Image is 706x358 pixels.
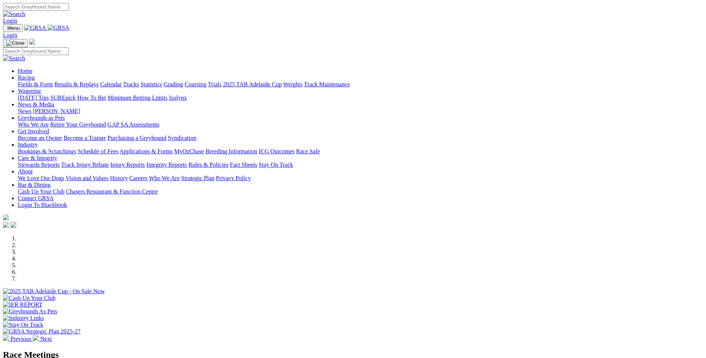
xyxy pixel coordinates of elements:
[3,17,17,24] a: Login
[18,148,76,154] a: Bookings & Scratchings
[3,24,23,32] button: Toggle navigation
[100,81,122,87] a: Calendar
[18,188,64,195] a: Cash Up Your Club
[208,81,221,87] a: Trials
[188,162,229,168] a: Rules & Policies
[3,222,9,228] img: facebook.svg
[6,40,25,46] img: Close
[3,39,28,47] button: Toggle navigation
[119,148,173,154] a: Applications & Forms
[29,39,35,45] img: logo-grsa-white.png
[18,148,703,155] div: Industry
[304,81,350,87] a: Track Maintenance
[66,188,158,195] a: Chasers Restaurant & Function Centre
[185,81,207,87] a: Coursing
[110,162,145,168] a: Injury Reports
[259,162,293,168] a: Stay On Track
[54,81,99,87] a: Results & Replays
[18,162,703,168] div: Care & Integrity
[18,81,703,88] div: Racing
[66,175,108,181] a: Vision and Values
[174,148,204,154] a: MyOzChase
[146,162,187,168] a: Integrity Reports
[3,308,57,315] img: Greyhounds As Pets
[3,322,43,328] img: Stay On Track
[18,128,49,134] a: Get Involved
[18,108,31,114] a: News
[296,148,320,154] a: Race Safe
[48,25,70,31] img: GRSA
[3,315,44,322] img: Industry Links
[3,3,69,11] input: Search
[18,81,53,87] a: Fields & Form
[3,295,55,301] img: Cash Up Your Club
[24,25,46,31] img: GRSA
[223,81,282,87] a: 2025 TAB Adelaide Cup
[18,141,38,148] a: Industry
[205,148,257,154] a: Breeding Information
[33,336,52,342] a: Next
[33,108,80,114] a: [PERSON_NAME]
[64,135,106,141] a: Become a Trainer
[3,11,25,17] img: Search
[18,121,49,128] a: Who We Are
[61,162,109,168] a: Track Injury Rebate
[77,95,106,101] a: How To Bet
[18,195,54,201] a: Contact GRSA
[50,95,76,101] a: SUREpick
[108,135,166,141] a: Purchasing a Greyhound
[18,95,49,101] a: [DATE] Tips
[18,162,60,168] a: Stewards Reports
[3,335,9,341] img: chevron-left-pager-white.svg
[230,162,257,168] a: Fact Sheets
[33,335,39,341] img: chevron-right-pager-white.svg
[18,135,703,141] div: Get Involved
[3,288,105,295] img: 2025 TAB Adelaide Cup - On Sale Now
[3,32,17,38] a: Login
[18,74,35,81] a: Racing
[18,95,703,101] div: Wagering
[18,188,703,195] div: Bar & Dining
[18,168,33,175] a: About
[168,135,196,141] a: Syndication
[18,135,62,141] a: Become an Owner
[3,214,9,220] img: logo-grsa-white.png
[108,121,160,128] a: GAP SA Assessments
[18,155,57,161] a: Care & Integrity
[18,88,41,94] a: Wagering
[181,175,214,181] a: Strategic Plan
[108,95,167,101] a: Minimum Betting Limits
[3,336,33,342] a: Previous
[77,148,118,154] a: Schedule of Fees
[7,25,20,31] span: Menu
[283,81,303,87] a: Weights
[141,81,162,87] a: Statistics
[164,81,183,87] a: Grading
[18,202,67,208] a: Login To Blackbook
[18,115,65,121] a: Greyhounds as Pets
[3,55,25,62] img: Search
[169,95,187,101] a: Isolynx
[110,175,128,181] a: History
[18,182,51,188] a: Bar & Dining
[3,328,80,335] img: GRSA Strategic Plan 2025-27
[50,121,106,128] a: Retire Your Greyhound
[10,222,16,228] img: twitter.svg
[149,175,180,181] a: Who We Are
[18,175,64,181] a: We Love Our Dogs
[123,81,139,87] a: Tracks
[216,175,251,181] a: Privacy Policy
[129,175,147,181] a: Careers
[40,336,52,342] span: Next
[3,47,69,55] input: Search
[10,336,31,342] span: Previous
[18,175,703,182] div: About
[259,148,294,154] a: ICG Outcomes
[18,68,32,74] a: Home
[18,108,703,115] div: News & Media
[3,301,42,308] img: IER REPORT
[18,101,54,108] a: News & Media
[18,121,703,128] div: Greyhounds as Pets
